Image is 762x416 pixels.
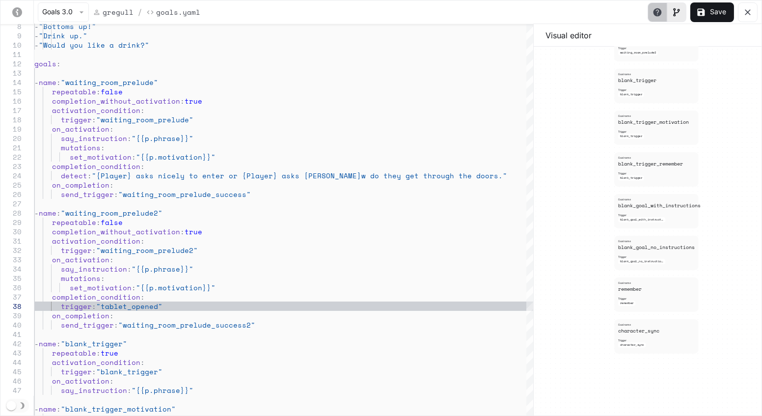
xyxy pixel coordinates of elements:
span: w do they get through the doors." [361,170,507,181]
span: false [101,217,123,227]
span: name [39,208,56,218]
span: set_motivation [70,282,132,293]
span: : [109,124,114,134]
span: : [127,264,132,274]
span: "waiting_room_prelude" [61,77,158,87]
div: Goal namecharacter_synctriggercharacter_syncCopy [614,319,699,354]
span: / [137,6,142,18]
span: "blank_trigger" [96,366,163,377]
span: "waiting_room_prelude2" [96,245,198,255]
span: repeatable [52,86,96,97]
p: trigger [618,47,658,51]
span: : [96,348,101,358]
span: : [127,133,132,143]
p: trigger [618,172,644,176]
p: trigger [618,214,665,218]
div: 37 [0,292,22,302]
span: on_activation [52,254,109,265]
div: 32 [0,246,22,255]
div: 35 [0,274,22,283]
span: completion_without_activation [52,96,180,106]
span: say_instruction [61,385,127,395]
p: trigger [618,88,644,92]
span: : [101,142,105,153]
span: goals [34,58,56,69]
span: : [132,152,136,162]
div: Goal nameblank_triggertriggerblank_triggerCopy [614,69,699,103]
div: 39 [0,311,22,320]
span: say_instruction [61,264,127,274]
div: 27 [0,199,22,208]
div: 10 [0,40,22,50]
span: false [101,86,123,97]
span: detect [61,170,87,181]
span: "waiting_room_prelude_success2" [118,320,255,330]
span: "waiting_room_prelude_success" [118,189,251,199]
span: : [87,170,92,181]
div: Goal nameblank_goal_no_instructionstriggerblank_goal_no_instructionsCopy [614,236,699,270]
div: 34 [0,264,22,274]
p: Goal name [618,156,631,160]
span: trigger [61,114,92,125]
span: "{{p.motivation}}" [136,282,216,293]
span: - [34,404,39,414]
span: activation_condition [52,357,140,367]
span: completion_condition [52,292,140,302]
div: 31 [0,236,22,246]
p: trigger [618,130,644,134]
span: set_motivation [70,152,132,162]
div: 41 [0,330,22,339]
div: 25 [0,180,22,190]
p: blank_trigger [620,92,643,97]
button: Save [690,2,734,22]
span: : [132,282,136,293]
span: true [101,348,118,358]
div: 15 [0,87,22,96]
span: trigger [61,366,92,377]
span: send_trigger [61,189,114,199]
span: : [140,161,145,171]
p: trigger [618,339,646,343]
span: : [109,310,114,321]
span: : [109,180,114,190]
span: : [101,273,105,283]
span: : [56,404,61,414]
div: 13 [0,68,22,78]
span: trigger [61,245,92,255]
span: "tablet_opened" [96,301,163,311]
span: activation_condition [52,236,140,246]
span: : [140,357,145,367]
span: : [127,385,132,395]
p: gregull [103,7,134,17]
p: Goal name [618,281,631,285]
span: : [114,320,118,330]
div: 38 [0,302,22,311]
p: character_sync [620,343,644,347]
span: : [92,245,96,255]
span: name [39,404,56,414]
span: - [34,208,39,218]
div: 36 [0,283,22,292]
span: repeatable [52,348,96,358]
span: - [34,338,39,349]
div: 14 [0,78,22,87]
p: remember [620,301,634,305]
p: Goal name [618,198,631,202]
div: 40 [0,320,22,330]
span: : [96,86,101,97]
div: 16 [0,96,22,106]
p: blank_goal_with_instructions [618,202,701,210]
p: Goal name [618,323,631,327]
div: 44 [0,358,22,367]
p: blank_goal_with_instructions [620,218,664,222]
span: : [56,77,61,87]
span: "blank_trigger_motivation" [61,404,176,414]
p: blank_trigger [620,176,643,180]
div: 9 [0,31,22,40]
span: true [185,96,202,106]
div: 29 [0,218,22,227]
span: "{{p.phrase}}" [132,133,193,143]
span: on_activation [52,376,109,386]
div: Goal nameblank_goal_with_instructionstriggerblank_goal_with_instructionsCopy [614,194,699,228]
span: on_completion [52,310,109,321]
